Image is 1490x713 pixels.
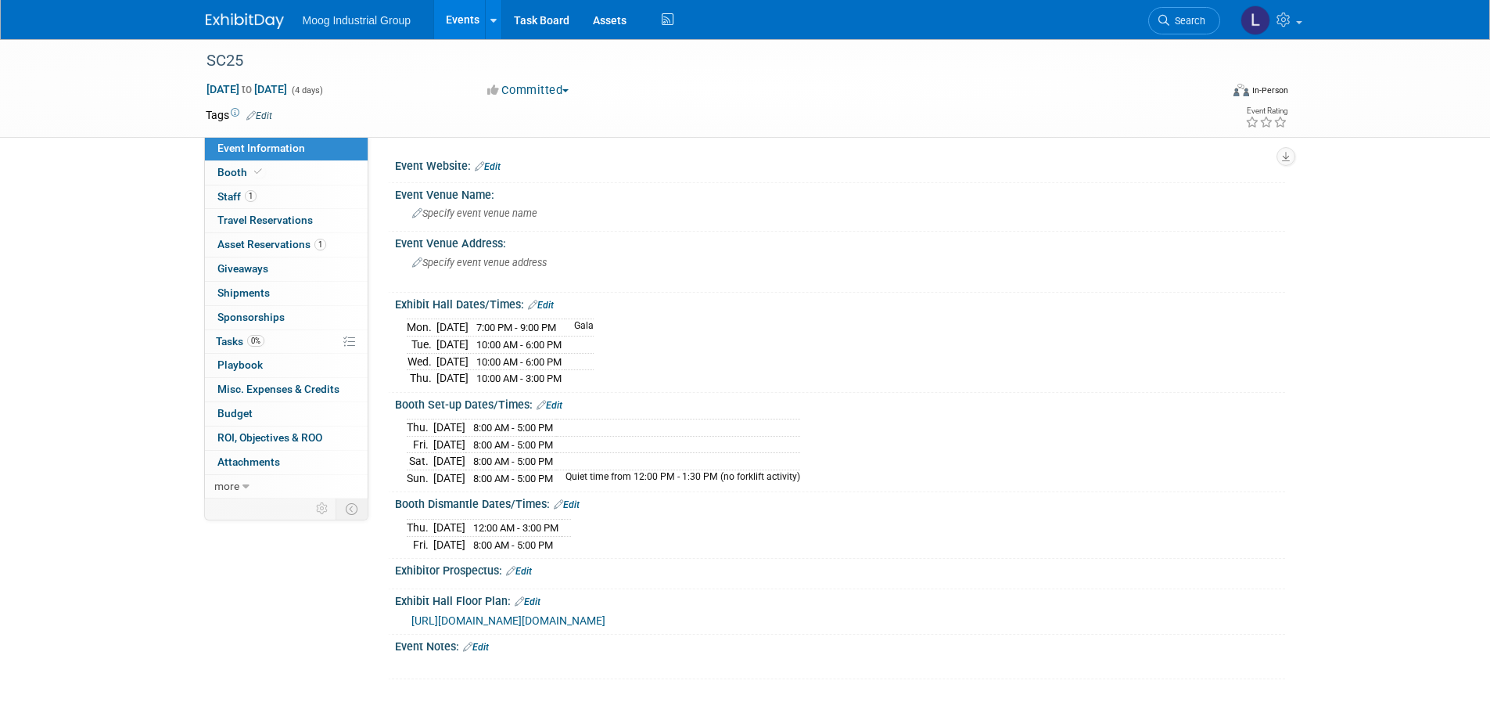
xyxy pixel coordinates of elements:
span: more [214,480,239,492]
td: Thu. [407,520,433,537]
span: 8:00 AM - 5:00 PM [473,439,553,451]
span: 8:00 AM - 5:00 PM [473,422,553,434]
span: 1 [314,239,326,250]
span: 10:00 AM - 6:00 PM [476,339,562,351]
a: Travel Reservations [205,209,368,232]
td: Gala [565,319,594,337]
div: SC25 [201,47,1197,75]
div: Event Rating [1245,107,1287,115]
span: Booth [217,166,265,178]
td: Mon. [407,319,436,337]
a: Budget [205,402,368,426]
div: Booth Dismantle Dates/Times: [395,492,1285,513]
a: Asset Reservations1 [205,233,368,257]
span: Giveaways [217,262,268,275]
a: Sponsorships [205,306,368,329]
span: Asset Reservations [217,238,326,250]
div: Booth Set-up Dates/Times: [395,393,1285,413]
span: 1 [245,190,257,202]
td: [DATE] [436,353,469,370]
a: Edit [506,566,532,577]
span: Moog Industrial Group [303,14,411,27]
td: Personalize Event Tab Strip [309,499,336,519]
span: Tasks [216,335,264,347]
td: Sat. [407,453,433,470]
div: Event Format [1128,81,1289,105]
span: Staff [217,190,257,203]
span: (4 days) [290,85,323,95]
td: [DATE] [433,420,465,437]
td: [DATE] [433,436,465,453]
span: 0% [247,335,264,347]
button: Committed [482,82,575,99]
span: 10:00 AM - 6:00 PM [476,356,562,368]
a: Giveaways [205,257,368,281]
div: Exhibitor Prospectus: [395,559,1285,579]
span: Sponsorships [217,311,285,323]
a: Staff1 [205,185,368,209]
span: Playbook [217,358,263,371]
td: Quiet time from 12:00 PM - 1:30 PM (no forklift activity) [556,470,800,486]
span: 8:00 AM - 5:00 PM [473,456,553,467]
span: Search [1169,15,1205,27]
span: 7:00 PM - 9:00 PM [476,322,556,333]
a: Attachments [205,451,368,474]
td: [DATE] [436,370,469,387]
span: Attachments [217,456,280,468]
span: Specify event venue name [412,207,537,219]
td: Toggle Event Tabs [336,499,368,519]
span: Shipments [217,286,270,299]
a: Booth [205,161,368,185]
span: 8:00 AM - 5:00 PM [473,473,553,484]
span: Travel Reservations [217,214,313,226]
span: to [239,83,254,95]
img: ExhibitDay [206,13,284,29]
a: Shipments [205,282,368,305]
a: Edit [246,110,272,121]
span: [DATE] [DATE] [206,82,288,96]
a: Edit [515,596,540,607]
td: [DATE] [433,453,465,470]
a: Edit [537,400,562,411]
a: ROI, Objectives & ROO [205,427,368,450]
div: Event Venue Name: [395,183,1285,203]
div: Event Notes: [395,635,1285,655]
td: [DATE] [436,319,469,337]
td: Fri. [407,436,433,453]
a: Edit [475,161,501,172]
span: Specify event venue address [412,257,547,268]
td: [DATE] [433,520,465,537]
td: Sun. [407,470,433,486]
span: Budget [217,407,253,420]
a: Edit [528,300,554,311]
td: [DATE] [436,337,469,354]
div: Event Website: [395,154,1285,175]
td: Fri. [407,536,433,553]
a: Playbook [205,354,368,377]
span: 10:00 AM - 3:00 PM [476,373,562,384]
img: Laura Reilly [1240,5,1270,35]
a: Search [1148,7,1220,34]
td: Tags [206,107,272,123]
span: ROI, Objectives & ROO [217,431,322,444]
td: Tue. [407,337,436,354]
td: Wed. [407,353,436,370]
div: In-Person [1251,85,1288,96]
td: Thu. [407,370,436,387]
td: [DATE] [433,536,465,553]
a: Edit [463,642,489,653]
span: 12:00 AM - 3:00 PM [473,522,558,534]
span: Misc. Expenses & Credits [217,383,339,395]
a: more [205,475,368,499]
span: 8:00 AM - 5:00 PM [473,539,553,551]
i: Booth reservation complete [254,167,262,176]
div: Exhibit Hall Dates/Times: [395,293,1285,313]
a: Event Information [205,137,368,160]
a: Misc. Expenses & Credits [205,378,368,402]
td: Thu. [407,420,433,437]
a: [URL][DOMAIN_NAME][DOMAIN_NAME] [411,614,605,627]
td: [DATE] [433,470,465,486]
a: Edit [554,499,580,510]
span: Event Information [217,142,305,154]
